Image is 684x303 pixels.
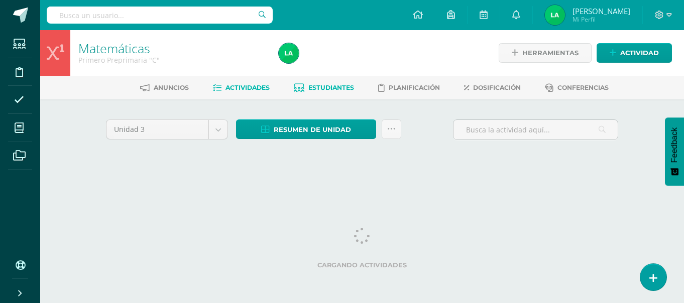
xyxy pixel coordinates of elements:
[545,80,609,96] a: Conferencias
[308,84,354,91] span: Estudiantes
[499,43,592,63] a: Herramientas
[114,120,201,139] span: Unidad 3
[545,5,565,25] img: 9a1e7f6ee7d2d53670f65b8a0401b2da.png
[236,119,376,139] a: Resumen de unidad
[522,44,579,62] span: Herramientas
[620,44,659,62] span: Actividad
[140,80,189,96] a: Anuncios
[597,43,672,63] a: Actividad
[106,120,227,139] a: Unidad 3
[573,15,630,24] span: Mi Perfil
[378,80,440,96] a: Planificación
[154,84,189,91] span: Anuncios
[106,261,618,269] label: Cargando actividades
[213,80,270,96] a: Actividades
[389,84,440,91] span: Planificación
[557,84,609,91] span: Conferencias
[670,127,679,163] span: Feedback
[453,120,618,139] input: Busca la actividad aquí...
[473,84,521,91] span: Dosificación
[78,41,267,55] h1: Matemáticas
[225,84,270,91] span: Actividades
[464,80,521,96] a: Dosificación
[665,117,684,186] button: Feedback - Mostrar encuesta
[47,7,273,24] input: Busca un usuario...
[294,80,354,96] a: Estudiantes
[279,43,299,63] img: 9a1e7f6ee7d2d53670f65b8a0401b2da.png
[78,40,150,57] a: Matemáticas
[573,6,630,16] span: [PERSON_NAME]
[274,120,351,139] span: Resumen de unidad
[78,55,267,65] div: Primero Preprimaria 'C'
